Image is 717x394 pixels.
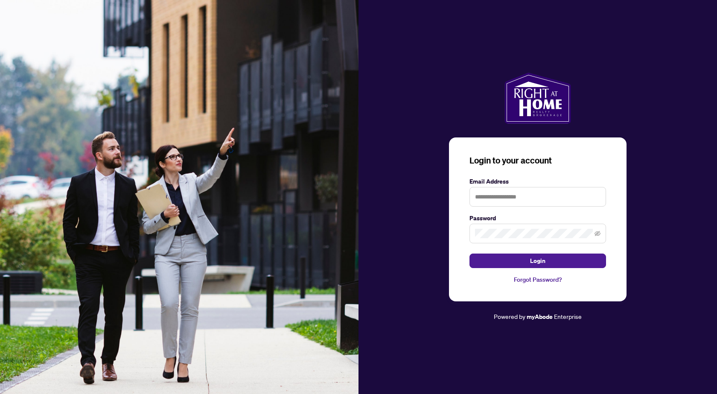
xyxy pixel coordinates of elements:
label: Email Address [469,177,606,186]
span: Login [530,254,545,268]
h3: Login to your account [469,155,606,166]
span: eye-invisible [595,231,600,236]
label: Password [469,213,606,223]
a: myAbode [527,312,553,321]
span: Powered by [494,312,525,320]
a: Forgot Password? [469,275,606,284]
img: ma-logo [504,73,571,124]
span: Enterprise [554,312,582,320]
button: Login [469,254,606,268]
